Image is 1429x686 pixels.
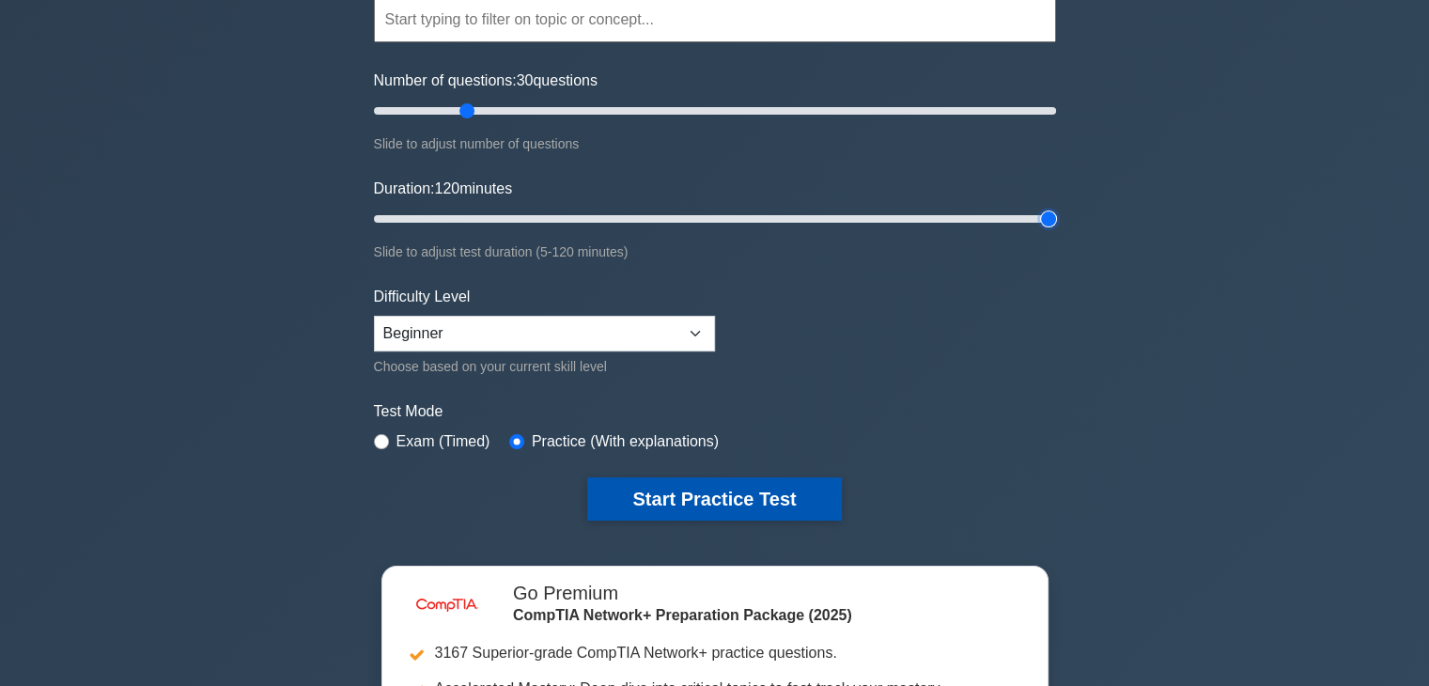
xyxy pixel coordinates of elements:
[374,286,471,308] label: Difficulty Level
[374,178,513,200] label: Duration: minutes
[374,70,598,92] label: Number of questions: questions
[587,477,841,521] button: Start Practice Test
[374,133,1056,155] div: Slide to adjust number of questions
[374,355,715,378] div: Choose based on your current skill level
[532,430,719,453] label: Practice (With explanations)
[374,400,1056,423] label: Test Mode
[434,180,459,196] span: 120
[374,241,1056,263] div: Slide to adjust test duration (5-120 minutes)
[396,430,490,453] label: Exam (Timed)
[517,72,534,88] span: 30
